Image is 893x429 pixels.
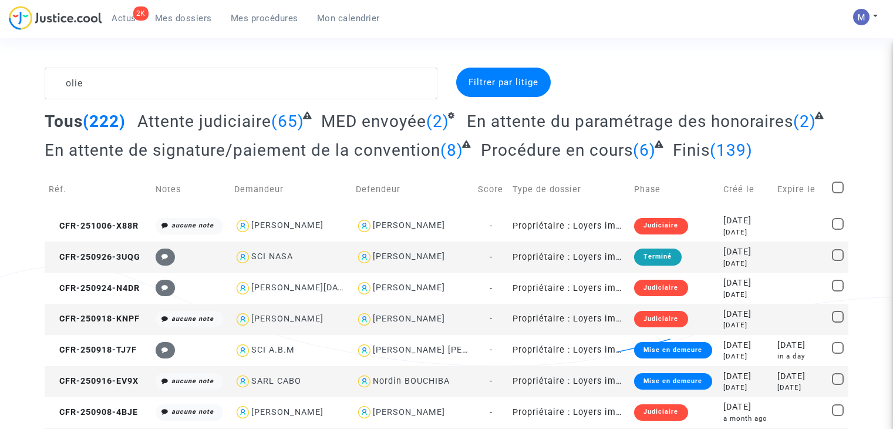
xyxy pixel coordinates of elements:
div: [PERSON_NAME] [PERSON_NAME] [373,345,520,355]
td: Réf. [45,169,151,210]
div: [DATE] [723,259,769,269]
span: CFR-250908-4BJE [49,407,138,417]
div: [DATE] [777,370,823,383]
div: SCI NASA [251,252,293,262]
span: (65) [271,112,304,131]
div: [PERSON_NAME] [373,252,445,262]
img: icon-user.svg [356,217,373,234]
span: En attente du paramétrage des honoraires [467,112,793,131]
span: Mes dossiers [155,13,212,24]
span: (139) [710,140,753,160]
span: (2) [426,112,449,131]
td: Propriétaire : Loyers impayés/Charges impayées [508,304,630,335]
i: aucune note [171,408,214,415]
span: CFR-250918-TJ7F [49,345,137,355]
span: - [490,407,493,417]
img: icon-user.svg [356,342,373,359]
i: aucune note [171,377,214,385]
div: [DATE] [723,227,769,237]
div: Terminé [634,249,681,265]
img: icon-user.svg [356,249,373,266]
div: Judiciaire [634,311,688,327]
span: - [490,283,493,293]
span: Mon calendrier [317,13,380,24]
td: Score [474,169,508,210]
td: Propriétaire : Loyers impayés/Charges impayées [508,335,630,366]
img: icon-user.svg [234,249,251,266]
td: Demandeur [230,169,352,210]
img: icon-user.svg [234,280,251,297]
span: Tous [45,112,83,131]
i: aucune note [171,315,214,323]
span: - [490,252,493,262]
a: 2KActus [102,9,146,27]
td: Phase [630,169,719,210]
td: Propriétaire : Loyers impayés/Charges impayées [508,210,630,242]
span: CFR-251006-X88R [49,221,139,231]
span: MED envoyée [321,112,426,131]
img: icon-user.svg [234,311,251,328]
td: Notes [151,169,230,210]
span: - [490,345,493,355]
img: AAcHTtesyyZjLYJxzrkRG5BOJsapQ6nO-85ChvdZAQ62n80C=s96-c [853,9,870,25]
i: aucune note [171,222,214,229]
div: Judiciaire [634,404,688,421]
div: 2K [133,6,149,21]
span: (6) [633,140,656,160]
div: [DATE] [723,401,769,414]
td: Expire le [773,169,827,210]
div: [DATE] [723,277,769,290]
span: Filtrer par litige [469,77,538,88]
a: Mon calendrier [308,9,389,27]
span: CFR-250926-3UQG [49,252,140,262]
span: Attente judiciaire [137,112,271,131]
div: [DATE] [777,339,823,352]
div: [PERSON_NAME] [373,407,445,417]
div: [PERSON_NAME] [251,407,323,417]
span: - [490,221,493,231]
span: CFR-250924-N4DR [49,283,140,293]
div: Nordin BOUCHIBA [373,376,450,386]
span: (8) [440,140,463,160]
span: - [490,314,493,324]
div: [DATE] [723,339,769,352]
img: icon-user.svg [234,217,251,234]
div: Judiciaire [634,218,688,234]
span: (222) [83,112,126,131]
span: Procédure en cours [481,140,633,160]
span: CFR-250916-EV9X [49,376,139,386]
td: Créé le [719,169,773,210]
span: Finis [673,140,710,160]
td: Type de dossier [508,169,630,210]
div: Mise en demeure [634,373,712,390]
div: [DATE] [777,383,823,393]
div: [DATE] [723,370,769,383]
div: [DATE] [723,308,769,321]
div: [PERSON_NAME] [373,283,445,293]
span: Mes procédures [231,13,298,24]
div: [DATE] [723,246,769,259]
span: (2) [793,112,816,131]
div: [PERSON_NAME] [251,220,323,230]
div: Judiciaire [634,280,688,296]
div: [PERSON_NAME] [373,220,445,230]
img: icon-user.svg [356,373,373,390]
div: [DATE] [723,290,769,300]
td: Propriétaire : Loyers impayés/Charges impayées [508,397,630,428]
span: - [490,376,493,386]
div: SCI A.B.M [251,345,295,355]
img: icon-user.svg [234,342,251,359]
img: icon-user.svg [356,311,373,328]
div: [DATE] [723,383,769,393]
td: Propriétaire : Loyers impayés/Charges impayées [508,273,630,304]
div: [PERSON_NAME] [373,314,445,324]
img: icon-user.svg [234,404,251,421]
div: [DATE] [723,320,769,330]
img: icon-user.svg [356,280,373,297]
div: [PERSON_NAME] [251,314,323,324]
img: jc-logo.svg [9,6,102,30]
div: a month ago [723,414,769,424]
span: CFR-250918-KNPF [49,314,140,324]
div: Mise en demeure [634,342,712,358]
span: En attente de signature/paiement de la convention [45,140,440,160]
